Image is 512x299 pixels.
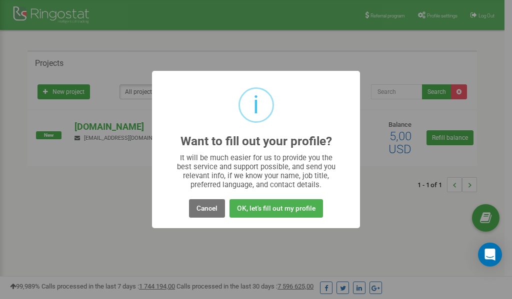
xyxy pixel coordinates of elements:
[229,199,323,218] button: OK, let's fill out my profile
[172,153,340,189] div: It will be much easier for us to provide you the best service and support possible, and send you ...
[253,89,259,121] div: i
[189,199,225,218] button: Cancel
[478,243,502,267] div: Open Intercom Messenger
[180,135,332,148] h2: Want to fill out your profile?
